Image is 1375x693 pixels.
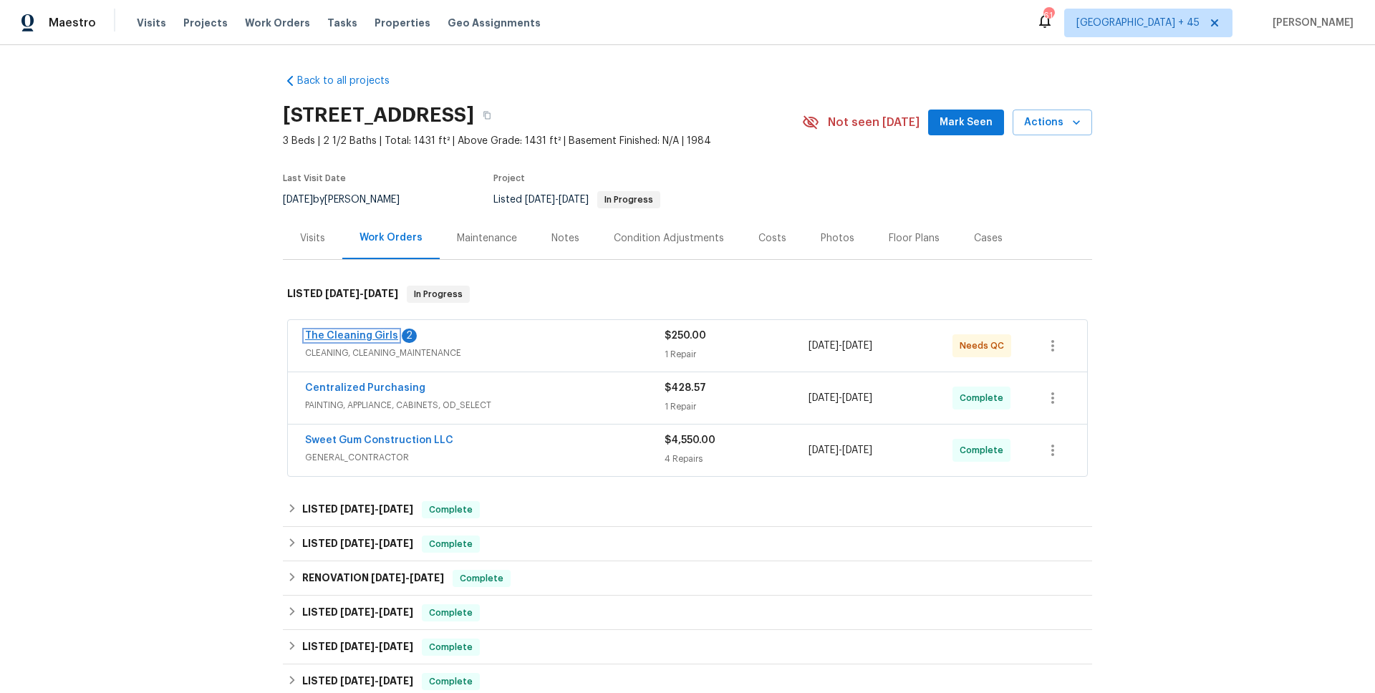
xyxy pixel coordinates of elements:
[821,231,854,246] div: Photos
[454,571,509,586] span: Complete
[599,195,659,204] span: In Progress
[305,398,665,412] span: PAINTING, APPLIANCE, CABINETS, OD_SELECT
[340,504,413,514] span: -
[379,538,413,548] span: [DATE]
[665,383,706,393] span: $428.57
[1043,9,1053,23] div: 614
[283,191,417,208] div: by [PERSON_NAME]
[183,16,228,30] span: Projects
[283,630,1092,664] div: LISTED [DATE]-[DATE]Complete
[1013,110,1092,136] button: Actions
[340,538,375,548] span: [DATE]
[305,331,398,341] a: The Cleaning Girls
[960,443,1009,457] span: Complete
[340,641,413,651] span: -
[137,16,166,30] span: Visits
[340,607,375,617] span: [DATE]
[809,341,839,351] span: [DATE]
[809,445,839,455] span: [DATE]
[283,74,420,88] a: Back to all projects
[408,287,468,301] span: In Progress
[842,393,872,403] span: [DATE]
[375,16,430,30] span: Properties
[423,640,478,654] span: Complete
[448,16,541,30] span: Geo Assignments
[423,503,478,517] span: Complete
[559,195,589,205] span: [DATE]
[305,346,665,360] span: CLEANING, CLEANING_MAINTENANCE
[960,391,1009,405] span: Complete
[809,339,872,353] span: -
[283,108,474,122] h2: [STREET_ADDRESS]
[665,331,706,341] span: $250.00
[493,195,660,205] span: Listed
[809,391,872,405] span: -
[940,114,993,132] span: Mark Seen
[960,339,1010,353] span: Needs QC
[410,573,444,583] span: [DATE]
[325,289,360,299] span: [DATE]
[1267,16,1354,30] span: [PERSON_NAME]
[49,16,96,30] span: Maestro
[842,445,872,455] span: [DATE]
[665,347,809,362] div: 1 Repair
[665,452,809,466] div: 4 Repairs
[371,573,405,583] span: [DATE]
[364,289,398,299] span: [DATE]
[305,383,425,393] a: Centralized Purchasing
[551,231,579,246] div: Notes
[371,573,444,583] span: -
[525,195,555,205] span: [DATE]
[423,606,478,620] span: Complete
[283,174,346,183] span: Last Visit Date
[360,231,423,245] div: Work Orders
[379,641,413,651] span: [DATE]
[340,538,413,548] span: -
[340,676,413,686] span: -
[758,231,786,246] div: Costs
[493,174,525,183] span: Project
[302,604,413,621] h6: LISTED
[379,676,413,686] span: [DATE]
[423,674,478,689] span: Complete
[305,435,453,445] a: Sweet Gum Construction LLC
[325,289,398,299] span: -
[283,134,802,148] span: 3 Beds | 2 1/2 Baths | Total: 1431 ft² | Above Grade: 1431 ft² | Basement Finished: N/A | 1984
[283,596,1092,630] div: LISTED [DATE]-[DATE]Complete
[842,341,872,351] span: [DATE]
[300,231,325,246] div: Visits
[340,607,413,617] span: -
[283,271,1092,317] div: LISTED [DATE]-[DATE]In Progress
[928,110,1004,136] button: Mark Seen
[889,231,940,246] div: Floor Plans
[665,435,715,445] span: $4,550.00
[379,607,413,617] span: [DATE]
[283,561,1092,596] div: RENOVATION [DATE]-[DATE]Complete
[245,16,310,30] span: Work Orders
[340,504,375,514] span: [DATE]
[809,393,839,403] span: [DATE]
[974,231,1003,246] div: Cases
[379,504,413,514] span: [DATE]
[302,639,413,656] h6: LISTED
[305,450,665,465] span: GENERAL_CONTRACTOR
[474,102,500,128] button: Copy Address
[283,195,313,205] span: [DATE]
[340,641,375,651] span: [DATE]
[327,18,357,28] span: Tasks
[302,501,413,518] h6: LISTED
[614,231,724,246] div: Condition Adjustments
[828,115,920,130] span: Not seen [DATE]
[302,673,413,690] h6: LISTED
[457,231,517,246] div: Maintenance
[423,537,478,551] span: Complete
[340,676,375,686] span: [DATE]
[525,195,589,205] span: -
[302,570,444,587] h6: RENOVATION
[665,399,809,414] div: 1 Repair
[287,286,398,303] h6: LISTED
[283,527,1092,561] div: LISTED [DATE]-[DATE]Complete
[283,493,1092,527] div: LISTED [DATE]-[DATE]Complete
[302,535,413,553] h6: LISTED
[809,443,872,457] span: -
